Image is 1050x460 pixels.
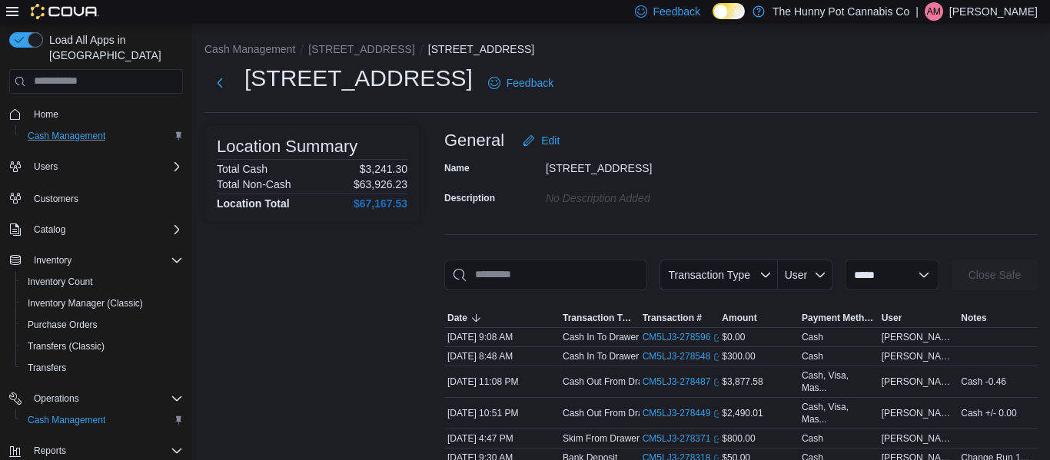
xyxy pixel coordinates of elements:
span: Inventory Manager (Classic) [28,297,143,309]
nav: An example of EuiBreadcrumbs [204,41,1038,60]
span: $3,877.58 [722,376,763,388]
span: $300.00 [722,350,755,362]
a: Transfers [22,359,72,377]
a: Transfers (Classic) [22,337,111,356]
button: Transfers (Classic) [15,336,189,357]
button: Edit [517,125,566,156]
span: Catalog [28,220,183,239]
span: Cash Management [28,414,105,426]
div: [DATE] 9:08 AM [444,328,560,346]
button: Customers [3,187,189,209]
button: Transfers [15,357,189,379]
span: Transaction # [643,312,702,324]
p: $63,926.23 [354,178,407,190]
svg: External link [713,352,723,362]
span: Payment Methods [802,312,876,324]
button: User [879,309,959,327]
span: [PERSON_NAME] [882,376,955,388]
span: Home [34,108,58,121]
a: Inventory Manager (Classic) [22,294,149,313]
button: Operations [3,388,189,409]
span: Load All Apps in [GEOGRAPHIC_DATA] [43,32,183,63]
span: Reports [28,442,183,460]
span: Reports [34,445,66,457]
div: Cash, Visa, Mas... [802,369,876,394]
p: [PERSON_NAME] [949,2,1038,21]
span: $2,490.01 [722,407,763,419]
span: Cash +/- 0.00 [961,407,1016,419]
span: [PERSON_NAME] [882,331,955,343]
p: The Hunny Pot Cannabis Co [773,2,909,21]
button: Date [444,309,560,327]
a: Cash Management [22,127,111,145]
span: Transfers [28,362,66,374]
h4: Location Total [217,197,290,210]
a: Purchase Orders [22,316,104,334]
span: [PERSON_NAME] [882,407,955,419]
div: [STREET_ADDRESS] [546,156,752,174]
span: Users [34,161,58,173]
span: Customers [28,188,183,207]
button: Inventory Manager (Classic) [15,293,189,314]
a: CM5LJ3-278487External link [643,376,723,388]
span: Notes [961,312,986,324]
span: Cash Management [22,127,183,145]
span: Cash Management [28,130,105,142]
span: Inventory Manager (Classic) [22,294,183,313]
span: Transaction Type [668,269,750,281]
span: Edit [541,133,560,148]
button: Inventory [28,251,78,270]
span: Feedback [653,4,700,19]
span: $800.00 [722,432,755,445]
a: CM5LJ3-278371External link [643,432,723,445]
input: This is a search bar. As you type, the results lower in the page will automatically filter. [444,260,647,290]
button: Users [28,157,64,176]
button: Transaction Type [660,260,778,290]
p: Cash In To Drawer (Cash 2) [563,350,677,362]
button: [STREET_ADDRESS] [308,43,414,55]
span: Inventory [28,251,183,270]
p: Cash Out From Drawer (Cash 1) [563,407,696,419]
a: Customers [28,190,85,208]
span: User [785,269,808,281]
p: Cash Out From Drawer (Cash 2) [563,376,696,388]
span: Users [28,157,183,176]
svg: External link [713,409,723,419]
p: | [915,2,919,21]
span: User [882,312,902,324]
h6: Total Non-Cash [217,178,291,190]
div: Cash [802,331,823,343]
span: [PERSON_NAME] [882,350,955,362]
span: Inventory Count [28,276,93,288]
span: Cash Management [22,411,183,429]
button: Close Safe [952,260,1038,290]
span: Date [447,312,467,324]
span: Purchase Orders [22,316,183,334]
button: Cash Management [204,43,295,55]
a: Home [28,105,65,124]
span: Home [28,104,183,124]
input: Dark Mode [713,3,745,19]
a: CM5LJ3-278449External link [643,407,723,419]
h4: $67,167.53 [354,197,407,210]
button: Purchase Orders [15,314,189,336]
span: $0.00 [722,331,745,343]
div: Cash [802,350,823,362]
span: Inventory [34,254,71,266]
span: Purchase Orders [28,319,98,331]
span: Catalog [34,223,65,236]
a: Inventory Count [22,273,99,291]
div: No Description added [546,186,752,204]
button: User [778,260,832,290]
button: [STREET_ADDRESS] [428,43,534,55]
span: Amount [722,312,756,324]
svg: External link [713,435,723,444]
span: Close Safe [969,267,1021,283]
span: Customers [34,193,78,205]
p: $3,241.30 [360,163,407,175]
svg: External link [713,378,723,387]
button: Operations [28,389,85,408]
button: Transaction # [640,309,719,327]
button: Reports [28,442,72,460]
